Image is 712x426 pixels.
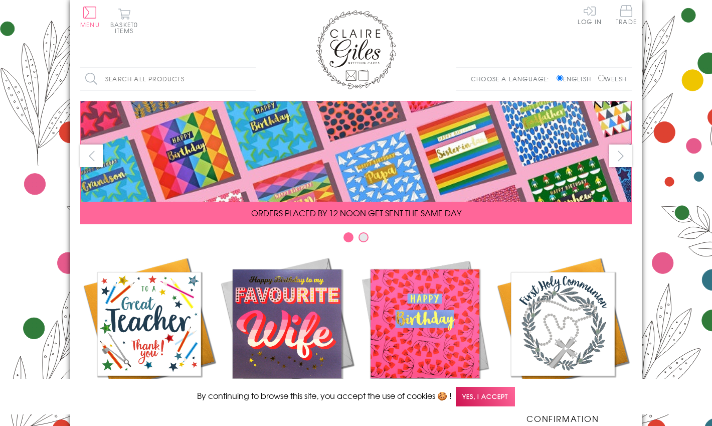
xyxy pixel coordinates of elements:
[316,10,396,89] img: Claire Giles Greetings Cards
[343,232,353,242] button: Carousel Page 1 (Current Slide)
[356,255,494,412] a: Birthdays
[80,232,632,247] div: Carousel Pagination
[251,207,461,219] span: ORDERS PLACED BY 12 NOON GET SENT THE SAME DAY
[456,387,515,406] span: Yes, I accept
[598,75,605,81] input: Welsh
[494,255,632,424] a: Communion and Confirmation
[578,5,602,25] a: Log In
[557,74,596,83] label: English
[359,232,369,242] button: Carousel Page 2
[80,20,100,29] span: Menu
[80,68,256,90] input: Search all products
[80,255,218,412] a: Academic
[557,75,563,81] input: English
[616,5,637,27] a: Trade
[115,20,138,35] span: 0 items
[110,8,138,34] button: Basket0 items
[218,255,356,412] a: New Releases
[609,145,632,167] button: next
[80,145,103,167] button: prev
[598,74,627,83] label: Welsh
[616,5,637,25] span: Trade
[471,74,555,83] p: Choose a language:
[80,7,100,28] button: Menu
[246,68,256,90] input: Search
